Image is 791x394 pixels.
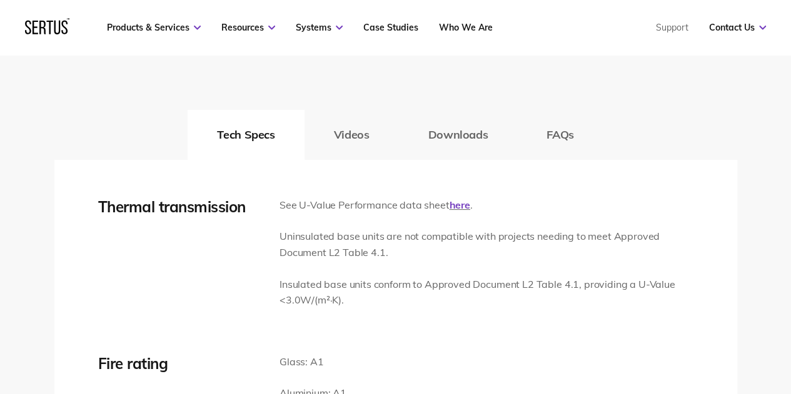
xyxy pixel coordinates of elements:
p: Insulated base units conform to Approved Document L2 Table 4.1, providing a U-Value <3.0W/(m²·K). [280,277,693,308]
a: Contact Us [709,22,766,33]
div: Fire rating [98,354,261,373]
a: Resources [221,22,275,33]
iframe: Chat Widget [566,249,791,394]
a: Case Studies [363,22,418,33]
div: Thermal transmission [98,197,261,216]
p: Glass: A1 [280,354,366,370]
button: FAQs [517,110,603,160]
button: Downloads [398,110,517,160]
p: Uninsulated base units are not compatible with projects needing to meet Approved Document L2 Tabl... [280,229,693,260]
a: Support [656,22,688,33]
a: Systems [296,22,343,33]
p: See U-Value Performance data sheet . [280,197,693,214]
a: Who We Are [439,22,493,33]
button: Videos [305,110,399,160]
a: Products & Services [107,22,201,33]
a: here [449,199,470,211]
